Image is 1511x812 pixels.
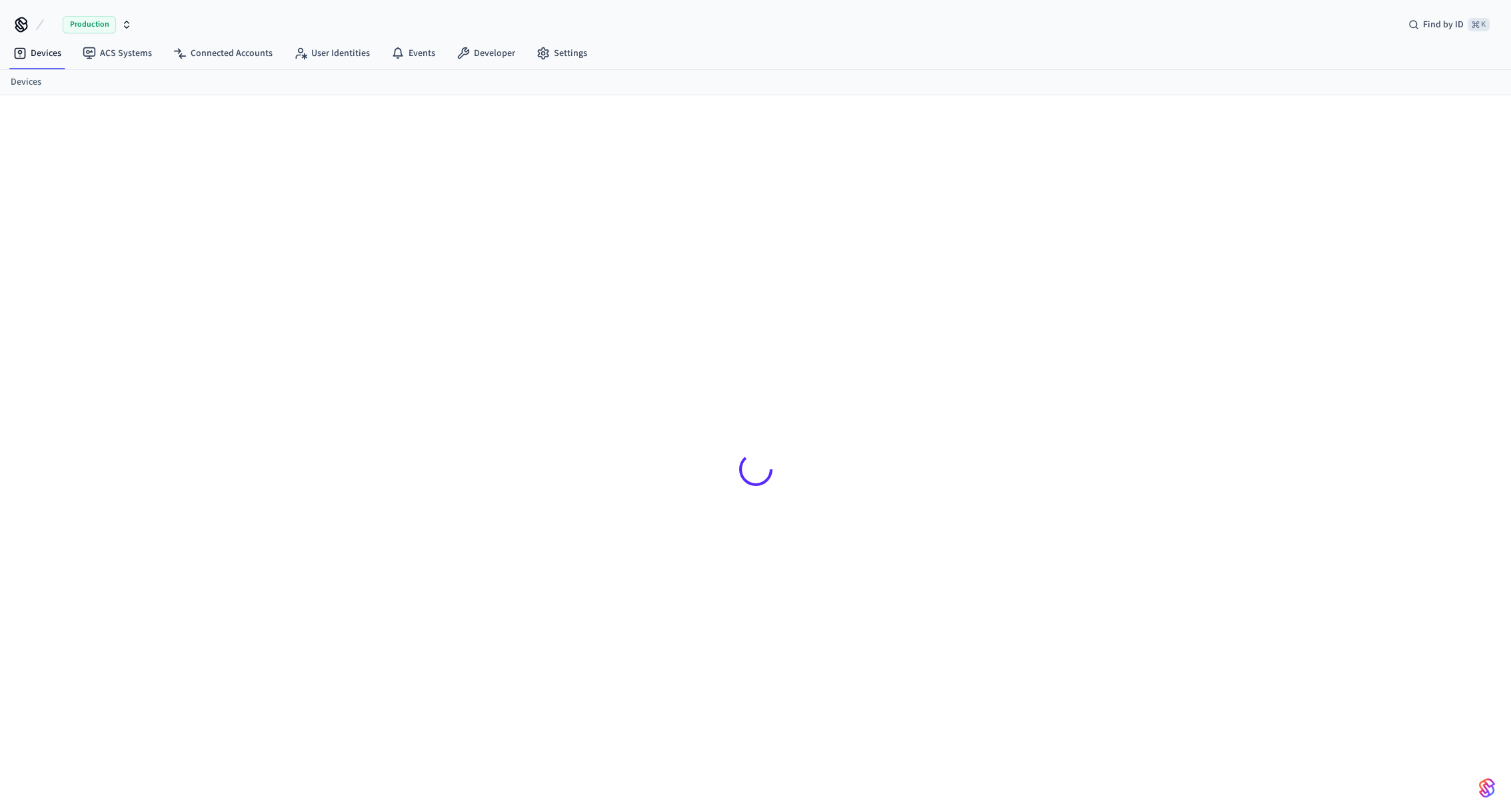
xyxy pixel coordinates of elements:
[163,41,283,65] a: Connected Accounts
[381,41,446,65] a: Events
[3,41,72,65] a: Devices
[446,41,526,65] a: Developer
[1398,13,1500,37] div: Find by ID⌘ K
[526,41,598,65] a: Settings
[1479,777,1495,799] img: SeamLogoGradient.69752ec5.svg
[63,16,116,33] span: Production
[283,41,381,65] a: User Identities
[11,75,41,89] a: Devices
[1423,18,1464,31] span: Find by ID
[1468,18,1490,31] span: ⌘ K
[72,41,163,65] a: ACS Systems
